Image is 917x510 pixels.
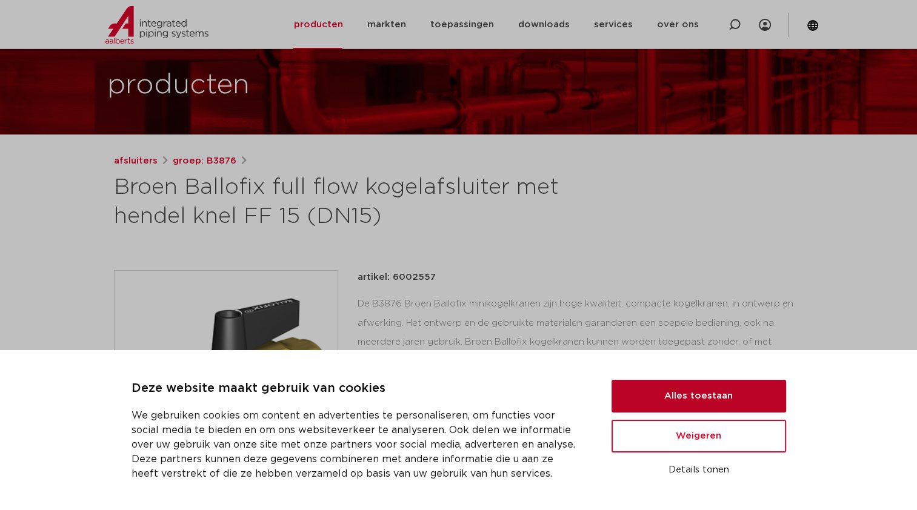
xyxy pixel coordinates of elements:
button: Weigeren [612,420,786,452]
h1: Broen Ballofix full flow kogelafsluiter met hendel knel FF 15 (DN15) [114,173,569,231]
p: Deze website maakt gebruik van cookies [132,379,582,399]
button: Details tonen [612,460,786,480]
h1: producten [107,66,250,105]
div: De B3876 Broen Ballofix minikogelkranen zijn hoge kwaliteit, compacte kogelkranen, in ontwerp en ... [358,294,804,416]
a: groep: B3876 [173,154,236,168]
a: afsluiters [114,154,158,168]
p: We gebruiken cookies om content en advertenties te personaliseren, om functies voor social media ... [132,408,582,481]
img: Product Image for Broen Ballofix full flow kogelafsluiter met hendel knel FF 15 (DN15) [115,271,338,494]
button: Alles toestaan [612,380,786,412]
p: artikel: 6002557 [358,270,436,285]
